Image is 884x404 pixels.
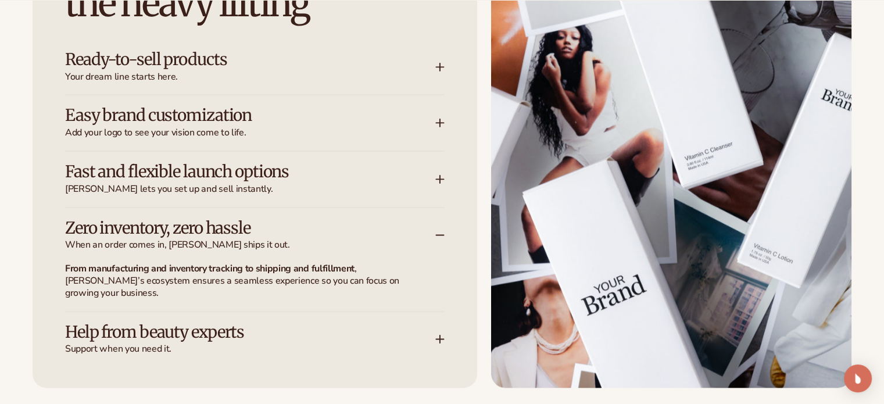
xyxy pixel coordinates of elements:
[65,71,435,83] span: Your dream line starts here.
[65,263,431,299] p: , [PERSON_NAME]’s ecosystem ensures a seamless experience so you can focus on growing your business.
[844,364,872,392] div: Open Intercom Messenger
[65,323,400,341] h3: Help from beauty experts
[65,51,400,69] h3: Ready-to-sell products
[65,183,435,195] span: [PERSON_NAME] lets you set up and sell instantly.
[65,219,400,237] h3: Zero inventory, zero hassle
[65,106,400,124] h3: Easy brand customization
[65,239,435,251] span: When an order comes in, [PERSON_NAME] ships it out.
[65,343,435,355] span: Support when you need it.
[65,262,355,275] strong: From manufacturing and inventory tracking to shipping and fulfillment
[65,163,400,181] h3: Fast and flexible launch options
[65,127,435,139] span: Add your logo to see your vision come to life.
